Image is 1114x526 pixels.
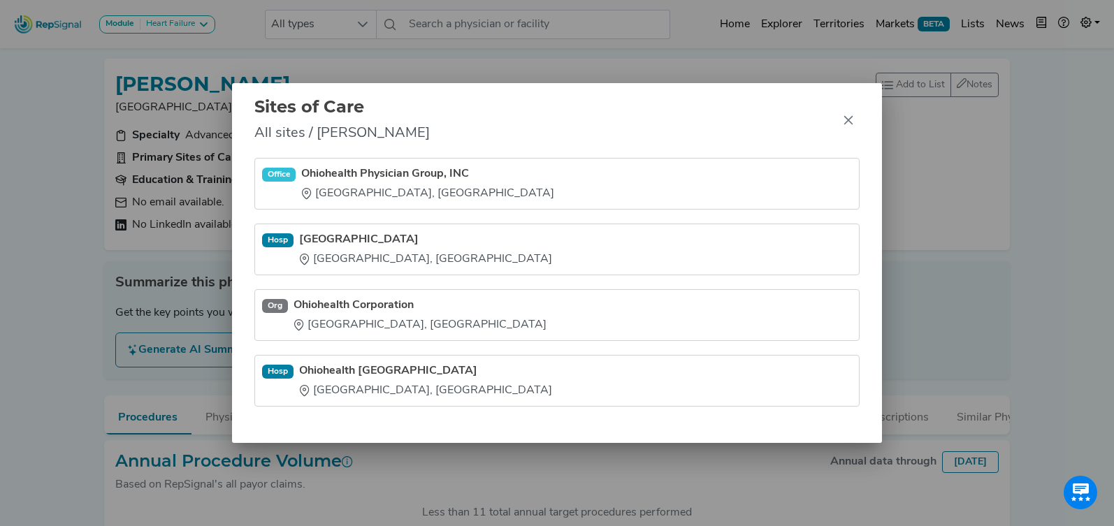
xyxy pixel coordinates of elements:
[299,251,552,268] div: [GEOGRAPHIC_DATA], [GEOGRAPHIC_DATA]
[301,185,554,202] div: [GEOGRAPHIC_DATA], [GEOGRAPHIC_DATA]
[262,168,296,182] div: Office
[254,123,430,144] span: All sites / [PERSON_NAME]
[262,365,294,379] div: Hosp
[294,316,547,333] div: [GEOGRAPHIC_DATA], [GEOGRAPHIC_DATA]
[262,299,288,313] div: Org
[837,109,860,131] button: Close
[299,382,552,399] div: [GEOGRAPHIC_DATA], [GEOGRAPHIC_DATA]
[254,97,430,117] h2: Sites of Care
[294,297,547,314] a: Ohiohealth Corporation
[299,231,552,248] a: [GEOGRAPHIC_DATA]
[301,166,554,182] a: Ohiohealth Physician Group, INC
[299,363,552,379] a: Ohiohealth [GEOGRAPHIC_DATA]
[262,233,294,247] div: Hosp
